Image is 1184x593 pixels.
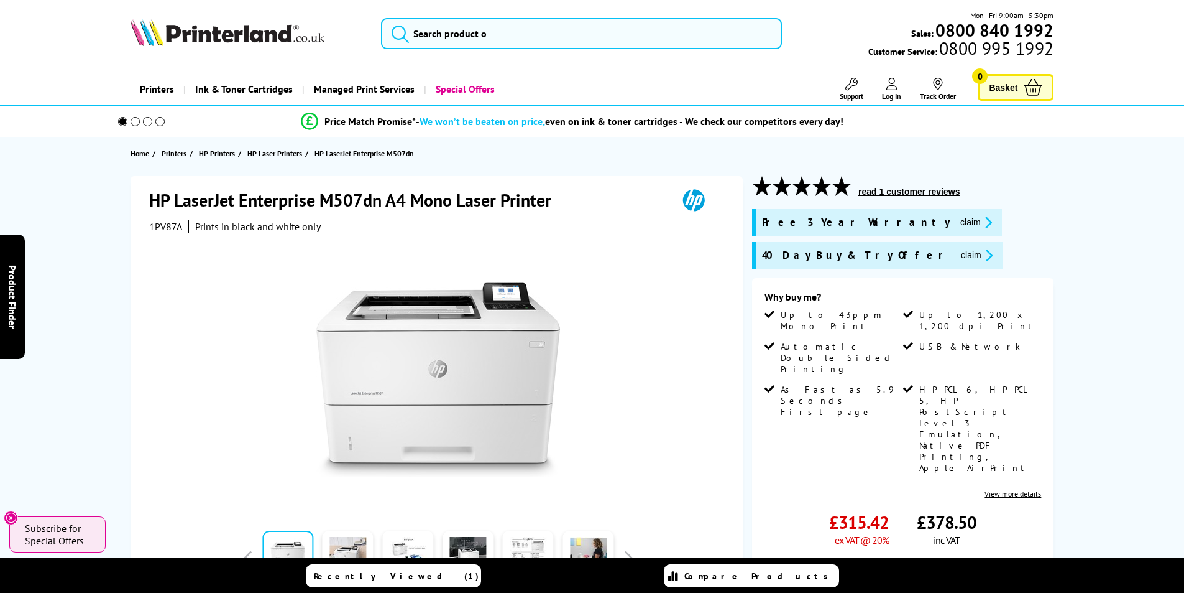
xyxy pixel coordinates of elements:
a: Home [131,147,152,160]
a: Track Order [920,78,956,101]
a: Printers [131,73,183,105]
span: 40 Day Buy & Try Offer [762,248,951,263]
button: read 1 customer reviews [855,186,963,197]
span: Basket [989,79,1017,96]
span: Printers [162,147,186,160]
div: Why buy me? [764,291,1041,309]
a: HP Laser Printers [247,147,305,160]
i: Prints in black and white only [195,220,321,233]
span: Free 3 Year Warranty [762,215,950,230]
button: promo-description [957,215,996,230]
span: Up to 43ppm Mono Print [781,309,900,332]
span: inc VAT [934,534,960,546]
span: Home [131,147,149,160]
a: Compare Products [664,564,839,587]
a: Managed Print Services [302,73,424,105]
span: Customer Service: [868,42,1053,57]
b: 0800 840 1992 [935,19,1053,42]
span: USB & Network [919,341,1021,352]
span: HP Printers [199,147,235,160]
span: £378.50 [917,511,976,534]
input: Search product o [381,18,782,49]
span: HP Laser Printers [247,147,302,160]
a: Printers [162,147,190,160]
a: Ink & Toner Cartridges [183,73,302,105]
a: HP Printers [199,147,238,160]
a: Support [840,78,863,101]
span: 1PV87A [149,220,182,233]
a: Printerland Logo [131,19,366,49]
span: Automatic Double Sided Printing [781,341,900,375]
span: 0 [972,68,988,84]
a: View more details [984,489,1041,498]
span: Support [840,91,863,101]
span: £315.42 [829,511,889,534]
span: Recently Viewed (1) [314,571,479,582]
span: Ink & Toner Cartridges [195,73,293,105]
span: HP LaserJet Enterprise M507dn [314,149,414,158]
span: ex VAT @ 20% [835,534,889,546]
span: Price Match Promise* [324,115,416,128]
h1: HP LaserJet Enterprise M507dn A4 Mono Laser Printer [149,189,564,212]
span: As Fast as 5.9 Seconds First page [781,384,900,418]
span: Subscribe for Special Offers [25,522,93,547]
img: Printerland Logo [131,19,324,46]
a: Log In [882,78,901,101]
span: Log In [882,91,901,101]
a: Special Offers [424,73,504,105]
span: Sales: [911,27,934,39]
span: Up to 1,200 x 1,200 dpi Print [919,309,1039,332]
button: Close [4,511,18,525]
span: Product Finder [6,264,19,329]
button: promo-description [957,248,996,263]
a: Basket 0 [978,74,1053,101]
span: We won’t be beaten on price, [420,115,545,128]
span: HP PCL 6, HP PCL 5, HP PostScript Level 3 Emulation, Native PDF Printing, Apple AirPrint [919,384,1039,474]
a: 0800 840 1992 [934,24,1053,36]
li: modal_Promise [101,111,1044,133]
a: Recently Viewed (1) [306,564,481,587]
span: Compare Products [684,571,835,582]
img: HP LaserJet Enterprise M507dn [316,258,560,502]
img: HP [665,189,722,212]
span: 0800 995 1992 [937,42,1053,54]
div: - even on ink & toner cartridges - We check our competitors every day! [416,115,843,128]
span: Mon - Fri 9:00am - 5:30pm [970,9,1053,21]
